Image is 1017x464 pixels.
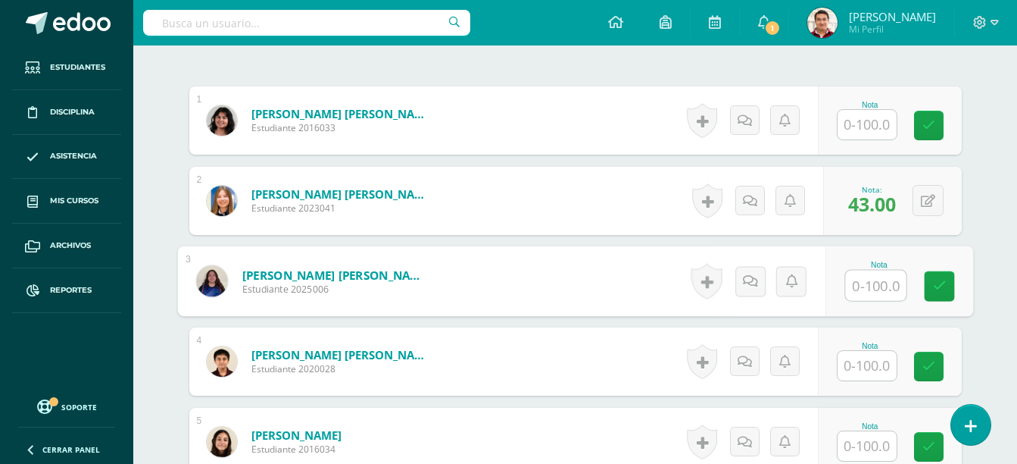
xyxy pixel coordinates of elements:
[837,342,903,350] div: Nota
[764,20,781,36] span: 1
[196,265,227,296] img: 02fc95f1cea7a14427fa6a2cfa2f001c.png
[838,351,897,381] input: 0-100.0
[12,45,121,90] a: Estudiantes
[50,284,92,296] span: Reportes
[207,105,237,136] img: 9da4bd09db85578faf3960d75a072bc8.png
[837,101,903,109] div: Nota
[838,110,897,140] input: 0-100.0
[50,106,95,118] span: Disciplina
[61,402,97,412] span: Soporte
[251,202,433,215] span: Estudiante 2023041
[207,346,237,377] img: 524766aad4614d9db078e02bfb54a00b.png
[50,240,91,252] span: Archivos
[12,135,121,180] a: Asistencia
[18,396,115,416] a: Soporte
[12,179,121,224] a: Mis cursos
[251,121,433,134] span: Estudiante 2016033
[251,443,342,456] span: Estudiante 2016034
[12,90,121,135] a: Disciplina
[50,61,105,74] span: Estudiantes
[207,427,237,457] img: 2387bd9846f66142990f689055da7dd1.png
[837,422,903,431] div: Nota
[838,431,897,461] input: 0-100.0
[251,187,433,202] a: [PERSON_NAME] [PERSON_NAME]
[849,23,936,36] span: Mi Perfil
[207,186,237,216] img: 4bc0f6235ad3caadf354639d660304b4.png
[50,195,98,207] span: Mis cursos
[12,268,121,313] a: Reportes
[848,191,896,217] span: 43.00
[242,283,429,296] span: Estudiante 2025006
[50,150,97,162] span: Asistencia
[251,362,433,375] span: Estudiante 2020028
[849,9,936,24] span: [PERSON_NAME]
[807,8,838,38] img: e7cd323b44cf5a74fd6dd1684ce041c5.png
[242,267,429,283] a: [PERSON_NAME] [PERSON_NAME]
[251,106,433,121] a: [PERSON_NAME] [PERSON_NAME]
[848,184,896,195] div: Nota:
[251,428,342,443] a: [PERSON_NAME]
[844,261,913,269] div: Nota
[251,347,433,362] a: [PERSON_NAME] [PERSON_NAME]
[12,224,121,268] a: Archivos
[42,444,100,455] span: Cerrar panel
[143,10,470,36] input: Busca un usuario...
[845,271,906,301] input: 0-100.0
